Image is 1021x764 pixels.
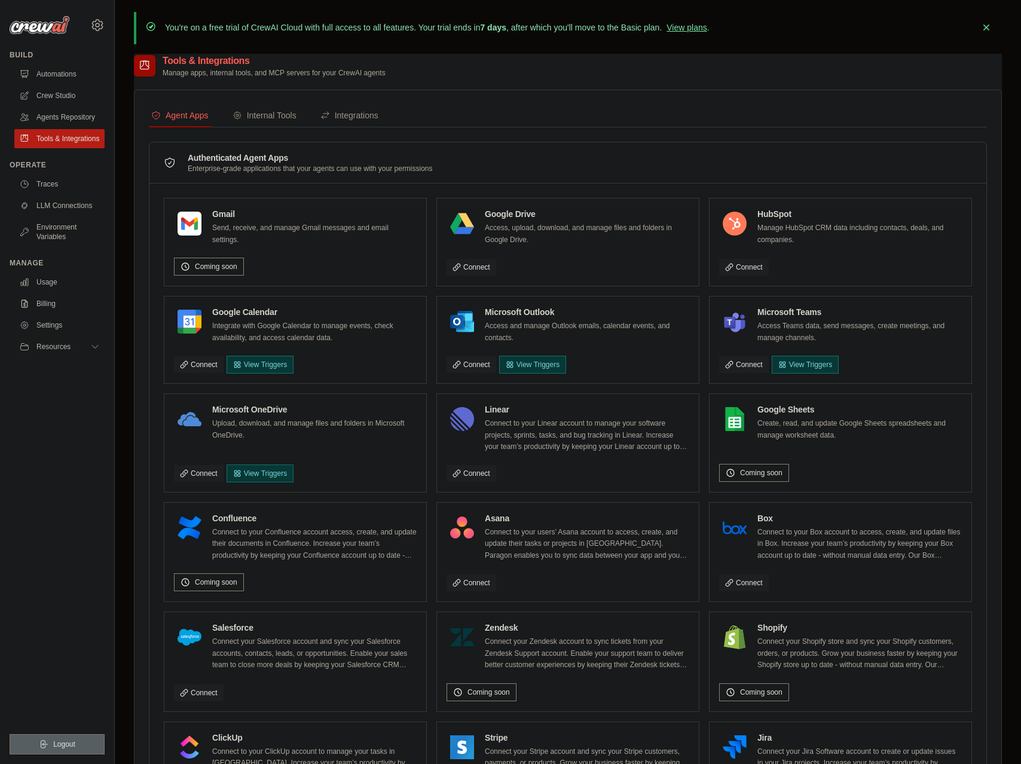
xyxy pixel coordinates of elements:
a: Connect [447,465,496,482]
h4: HubSpot [757,208,962,220]
p: Connect your Salesforce account and sync your Salesforce accounts, contacts, leads, or opportunit... [212,636,417,671]
span: Coming soon [740,687,782,697]
img: Box Logo [723,516,747,540]
: View Triggers [772,356,839,374]
a: Connect [447,574,496,591]
img: Logo [10,16,69,34]
a: Connect [447,259,496,276]
: View Triggers [499,356,566,374]
h4: Google Drive [485,208,689,220]
button: View Triggers [227,356,294,374]
a: Tools & Integrations [14,129,105,148]
: View Triggers [227,464,294,482]
h4: Microsoft Teams [757,306,962,318]
img: Shopify Logo [723,625,747,649]
a: Agents Repository [14,108,105,127]
a: Connect [174,684,224,701]
div: Internal Tools [233,109,296,121]
button: Logout [10,734,105,754]
button: Agent Apps [149,105,211,127]
div: Build [10,50,105,60]
a: Crew Studio [14,86,105,105]
a: LLM Connections [14,196,105,215]
a: Settings [14,316,105,335]
p: Enterprise-grade applications that your agents can use with your permissions [188,164,433,173]
div: Operate [10,160,105,170]
p: Connect to your Box account to access, create, and update files in Box. Increase your team’s prod... [757,527,962,562]
a: Connect [174,465,224,482]
p: Create, read, and update Google Sheets spreadsheets and manage worksheet data. [757,418,962,441]
img: Microsoft Teams Logo [723,310,747,334]
a: Traces [14,175,105,194]
p: Connect your Zendesk account to sync tickets from your Zendesk Support account. Enable your suppo... [485,636,689,671]
p: Access and manage Outlook emails, calendar events, and contacts. [485,320,689,344]
img: Microsoft OneDrive Logo [178,407,201,431]
p: Manage HubSpot CRM data including contacts, deals, and companies. [757,222,962,246]
a: Connect [174,356,224,373]
a: View plans [667,23,707,32]
h4: Confluence [212,512,417,524]
div: Agent Apps [151,109,209,121]
p: Send, receive, and manage Gmail messages and email settings. [212,222,417,246]
span: Resources [36,342,71,352]
a: Billing [14,294,105,313]
a: Environment Variables [14,218,105,246]
img: Stripe Logo [450,735,474,759]
p: Access Teams data, send messages, create meetings, and manage channels. [757,320,962,344]
h2: Tools & Integrations [163,54,386,68]
span: Logout [53,739,75,749]
img: Zendesk Logo [450,625,474,649]
p: Connect your Shopify store and sync your Shopify customers, orders, or products. Grow your busine... [757,636,962,671]
span: Coming soon [195,577,237,587]
h4: ClickUp [212,732,417,744]
img: Gmail Logo [178,212,201,236]
img: Linear Logo [450,407,474,431]
h4: Microsoft Outlook [485,306,689,318]
p: Connect to your Linear account to manage your software projects, sprints, tasks, and bug tracking... [485,418,689,453]
p: Upload, download, and manage files and folders in Microsoft OneDrive. [212,418,417,441]
div: Integrations [320,109,378,121]
img: Confluence Logo [178,516,201,540]
a: Automations [14,65,105,84]
h4: Microsoft OneDrive [212,404,417,415]
p: You're on a free trial of CrewAI Cloud with full access to all features. Your trial ends in , aft... [165,22,710,33]
h4: Google Sheets [757,404,962,415]
h4: Linear [485,404,689,415]
img: Jira Logo [723,735,747,759]
div: Manage [10,258,105,268]
span: Coming soon [740,468,782,478]
h4: Shopify [757,622,962,634]
h4: Jira [757,732,962,744]
a: Connect [719,259,769,276]
p: Integrate with Google Calendar to manage events, check availability, and access calendar data. [212,320,417,344]
h4: Google Calendar [212,306,417,318]
img: ClickUp Logo [178,735,201,759]
p: Manage apps, internal tools, and MCP servers for your CrewAI agents [163,68,386,78]
p: Connect to your users’ Asana account to access, create, and update their tasks or projects in [GE... [485,527,689,562]
p: Connect to your Confluence account access, create, and update their documents in Confluence. Incr... [212,527,417,562]
img: Salesforce Logo [178,625,201,649]
img: Google Sheets Logo [723,407,747,431]
img: Microsoft Outlook Logo [450,310,474,334]
h4: Asana [485,512,689,524]
button: Integrations [318,105,381,127]
img: Google Calendar Logo [178,310,201,334]
button: Resources [14,337,105,356]
a: Connect [719,356,769,373]
span: Coming soon [195,262,237,271]
h4: Gmail [212,208,417,220]
a: Connect [447,356,496,373]
img: Asana Logo [450,516,474,540]
img: HubSpot Logo [723,212,747,236]
h4: Box [757,512,962,524]
p: Access, upload, download, and manage files and folders in Google Drive. [485,222,689,246]
h4: Stripe [485,732,689,744]
a: Connect [719,574,769,591]
h4: Salesforce [212,622,417,634]
span: Coming soon [467,687,510,697]
a: Usage [14,273,105,292]
h4: Zendesk [485,622,689,634]
strong: 7 days [480,23,506,32]
h3: Authenticated Agent Apps [188,152,433,164]
img: Google Drive Logo [450,212,474,236]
